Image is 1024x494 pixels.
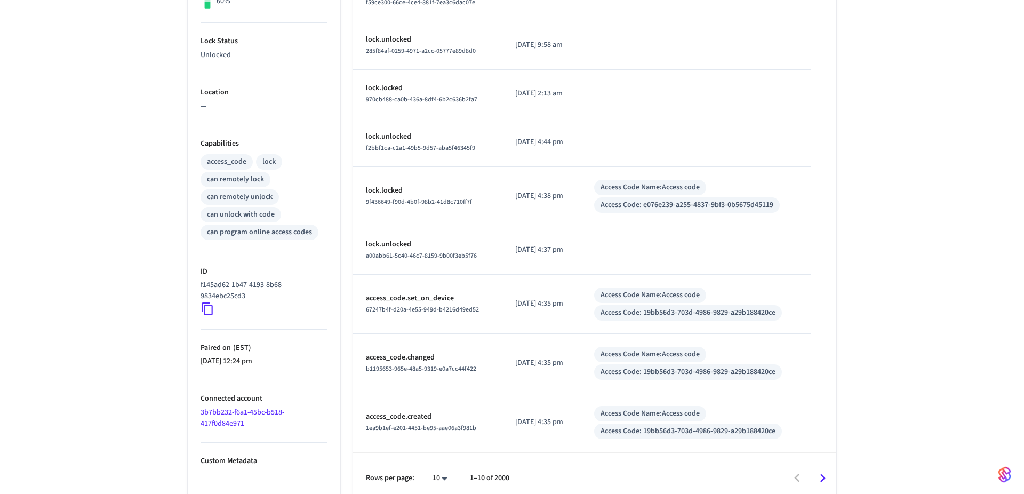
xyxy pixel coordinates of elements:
[515,357,569,369] p: [DATE] 4:35 pm
[601,200,773,211] div: Access Code: e076e239-a255-4837-9bf3-0b5675d45119
[810,466,835,491] button: Go to next page
[366,239,490,250] p: lock.unlocked
[366,411,490,423] p: access_code.created
[366,305,479,314] span: 67247b4f-d20a-4e55-949d-b4216d49ed52
[601,366,775,378] div: Access Code: 19bb56d3-703d-4986-9829-a29b188420ce
[601,307,775,318] div: Access Code: 19bb56d3-703d-4986-9829-a29b188420ce
[201,393,327,404] p: Connected account
[515,190,569,202] p: [DATE] 4:38 pm
[262,156,276,168] div: lock
[366,424,476,433] span: 1ea9b1ef-e201-4451-be95-aae06a3f981b
[201,101,327,112] p: —
[515,417,569,428] p: [DATE] 4:35 pm
[601,408,700,419] div: Access Code Name: Access code
[998,466,1011,483] img: SeamLogoGradient.69752ec5.svg
[515,137,569,148] p: [DATE] 4:44 pm
[515,39,569,51] p: [DATE] 9:58 am
[207,192,273,203] div: can remotely unlock
[601,349,700,360] div: Access Code Name: Access code
[366,83,490,94] p: lock.locked
[427,471,453,486] div: 10
[207,227,312,238] div: can program online access codes
[201,407,284,429] a: 3b7bb232-f6a1-45bc-b518-417f0d84e971
[366,352,490,363] p: access_code.changed
[515,298,569,309] p: [DATE] 4:35 pm
[366,185,490,196] p: lock.locked
[470,473,509,484] p: 1–10 of 2000
[515,244,569,256] p: [DATE] 4:37 pm
[601,290,700,301] div: Access Code Name: Access code
[207,174,264,185] div: can remotely lock
[201,50,327,61] p: Unlocked
[601,182,700,193] div: Access Code Name: Access code
[201,456,327,467] p: Custom Metadata
[201,280,323,302] p: f145ad62-1b47-4193-8b68-9834ebc25cd3
[201,138,327,149] p: Capabilities
[366,197,472,206] span: 9f436649-f90d-4b0f-98b2-41d8c710ff7f
[366,473,414,484] p: Rows per page:
[366,364,476,373] span: b1195653-965e-48a5-9319-e0a7cc44f422
[201,342,327,354] p: Paired on
[366,251,477,260] span: a00abb61-5c40-46c7-8159-9b00f3eb5f76
[201,356,327,367] p: [DATE] 12:24 pm
[366,95,477,104] span: 970cb488-ca0b-436a-8df4-6b2c636b2fa7
[201,36,327,47] p: Lock Status
[201,266,327,277] p: ID
[207,209,275,220] div: can unlock with code
[601,426,775,437] div: Access Code: 19bb56d3-703d-4986-9829-a29b188420ce
[366,144,475,153] span: f2bbf1ca-c2a1-49b5-9d57-aba5f46345f9
[366,34,490,45] p: lock.unlocked
[366,131,490,142] p: lock.unlocked
[207,156,246,168] div: access_code
[366,293,490,304] p: access_code.set_on_device
[515,88,569,99] p: [DATE] 2:13 am
[366,46,476,55] span: 285f84af-0259-4971-a2cc-05777e89d8d0
[201,87,327,98] p: Location
[231,342,251,353] span: ( EST )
